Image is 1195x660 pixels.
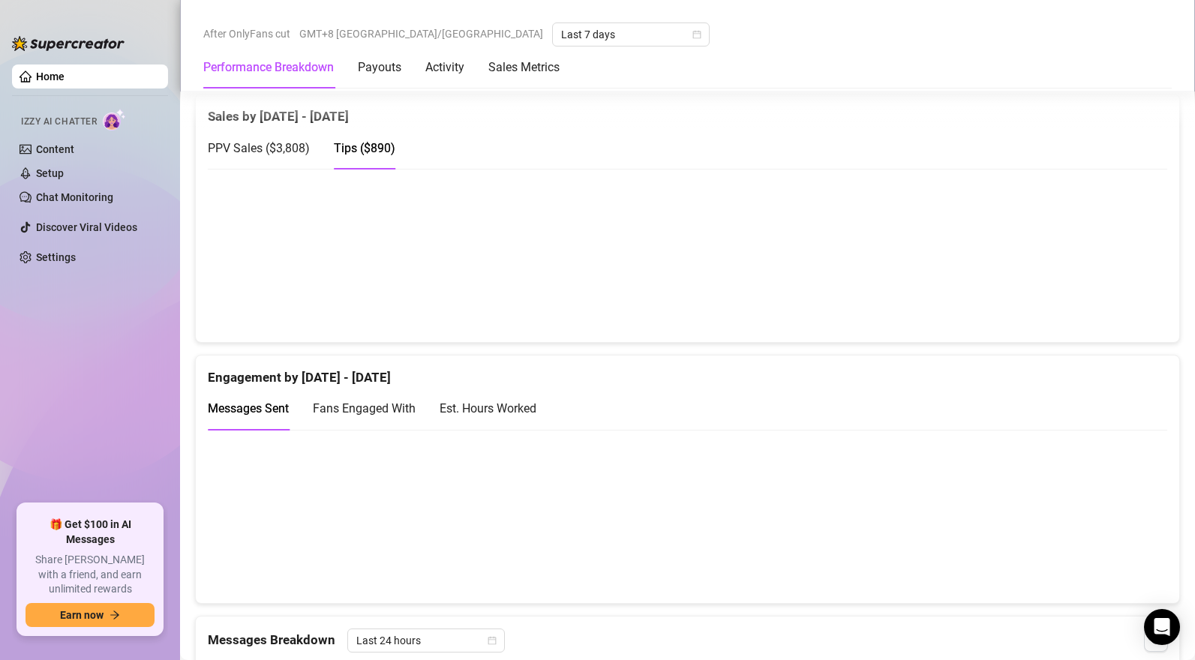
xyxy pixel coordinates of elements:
div: Open Intercom Messenger [1144,609,1180,645]
div: Performance Breakdown [203,58,334,76]
span: GMT+8 [GEOGRAPHIC_DATA]/[GEOGRAPHIC_DATA] [299,22,543,45]
span: calendar [692,30,701,39]
div: Messages Breakdown [208,628,1167,652]
span: Fans Engaged With [313,401,416,415]
span: Tips ( $890 ) [334,141,395,155]
div: Est. Hours Worked [440,399,536,418]
img: logo-BBDzfeDw.svg [12,36,125,51]
button: Earn nowarrow-right [26,603,155,627]
a: Discover Viral Videos [36,221,137,233]
span: After OnlyFans cut [203,22,290,45]
a: Content [36,143,74,155]
div: Activity [425,58,464,76]
a: Settings [36,251,76,263]
div: Engagement by [DATE] - [DATE] [208,355,1167,388]
span: Izzy AI Chatter [21,115,97,129]
span: calendar [488,636,497,645]
div: Sales Metrics [488,58,560,76]
div: Payouts [358,58,401,76]
div: Sales by [DATE] - [DATE] [208,94,1167,127]
span: Share [PERSON_NAME] with a friend, and earn unlimited rewards [26,553,155,597]
img: AI Chatter [103,109,126,130]
a: Chat Monitoring [36,191,113,203]
span: Earn now [60,609,104,621]
span: Messages Sent [208,401,289,415]
a: Home [36,70,65,82]
span: Last 24 hours [356,629,496,652]
span: 🎁 Get $100 in AI Messages [26,517,155,547]
span: Last 7 days [561,23,701,46]
span: arrow-right [110,610,120,620]
a: Setup [36,167,64,179]
span: PPV Sales ( $3,808 ) [208,141,310,155]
